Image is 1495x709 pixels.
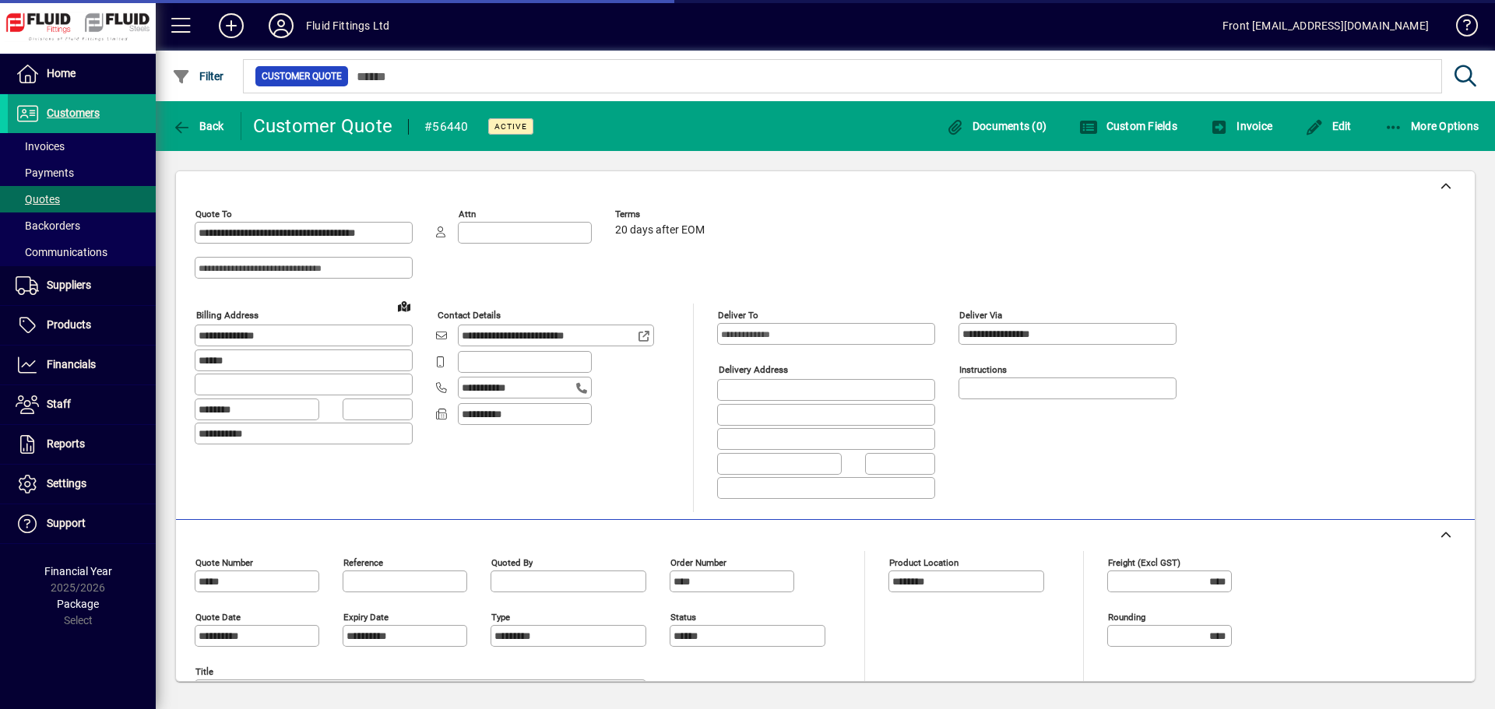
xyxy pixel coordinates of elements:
span: Payments [16,167,74,179]
button: Add [206,12,256,40]
a: Invoices [8,133,156,160]
button: Documents (0) [941,112,1050,140]
span: Customer Quote [262,68,342,84]
button: Edit [1301,112,1356,140]
span: Edit [1305,120,1352,132]
mat-label: Order number [670,556,726,567]
span: More Options [1384,120,1479,132]
span: Customers [47,107,100,119]
span: 20 days after EOM [615,224,705,237]
a: Reports [8,425,156,464]
span: Active [494,121,527,132]
span: Home [47,67,76,79]
mat-label: Deliver via [959,310,1002,321]
mat-label: Freight (excl GST) [1108,556,1180,567]
mat-label: Title [195,665,213,676]
a: Support [8,504,156,543]
mat-label: Quoted by [491,556,533,567]
div: #56440 [424,114,469,139]
a: Backorders [8,212,156,239]
span: Quotes [16,193,60,205]
span: Financials [47,358,96,370]
a: Communications [8,239,156,265]
mat-label: Attn [459,209,476,219]
a: Settings [8,465,156,504]
span: Reports [47,437,85,450]
app-page-header-button: Back [156,112,241,140]
div: Fluid Fittings Ltd [306,13,389,38]
span: Documents (0) [945,120,1046,132]
a: Home [8,54,156,93]
button: Custom Fields [1075,112,1181,140]
span: Support [47,517,86,529]
mat-label: Quote date [195,611,241,622]
a: View on map [392,293,417,318]
a: Products [8,306,156,345]
span: Settings [47,477,86,490]
mat-label: Quote To [195,209,232,219]
a: Suppliers [8,266,156,305]
a: Knowledge Base [1444,3,1476,54]
span: Staff [47,398,71,410]
span: Back [172,120,224,132]
a: Financials [8,346,156,384]
span: Filter [172,70,224,82]
span: Communications [16,246,107,258]
mat-label: Status [670,611,696,622]
span: Terms [615,209,709,219]
button: Filter [168,62,228,90]
div: Front [EMAIL_ADDRESS][DOMAIN_NAME] [1222,13,1429,38]
mat-label: Quote number [195,556,253,567]
mat-label: Product location [889,556,959,567]
mat-label: Instructions [959,364,1007,375]
button: Invoice [1206,112,1276,140]
span: Backorders [16,219,80,232]
span: Custom Fields [1079,120,1177,132]
span: Products [47,318,91,331]
span: Suppliers [47,279,91,291]
a: Quotes [8,186,156,212]
span: Financial Year [44,565,112,577]
mat-label: Expiry date [343,611,389,622]
span: Invoice [1210,120,1272,132]
mat-label: Rounding [1108,611,1145,622]
mat-label: Reference [343,556,383,567]
span: Package [57,598,99,610]
button: Profile [256,12,306,40]
mat-label: Type [491,611,510,622]
a: Payments [8,160,156,186]
mat-label: Deliver To [718,310,758,321]
a: Staff [8,385,156,424]
div: Customer Quote [253,114,393,139]
span: Invoices [16,140,65,153]
button: Back [168,112,228,140]
button: More Options [1381,112,1483,140]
